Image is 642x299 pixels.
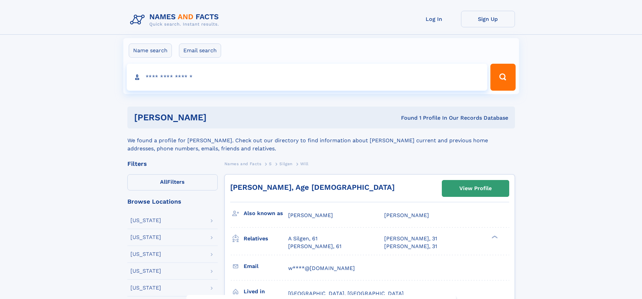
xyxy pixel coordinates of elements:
[244,233,288,244] h3: Relatives
[279,161,293,166] span: Silgen
[244,208,288,219] h3: Also known as
[288,212,333,218] span: [PERSON_NAME]
[127,174,218,190] label: Filters
[127,161,218,167] div: Filters
[490,235,498,239] div: ❯
[160,179,167,185] span: All
[442,180,509,197] a: View Profile
[130,218,161,223] div: [US_STATE]
[304,114,508,122] div: Found 1 Profile In Our Records Database
[384,235,437,242] a: [PERSON_NAME], 31
[269,161,272,166] span: S
[127,64,488,91] input: search input
[279,159,293,168] a: Silgen
[130,285,161,291] div: [US_STATE]
[269,159,272,168] a: S
[179,43,221,58] label: Email search
[459,181,492,196] div: View Profile
[230,183,395,191] a: [PERSON_NAME], Age [DEMOGRAPHIC_DATA]
[130,251,161,257] div: [US_STATE]
[288,243,341,250] a: [PERSON_NAME], 61
[127,128,515,153] div: We found a profile for [PERSON_NAME]. Check out our directory to find information about [PERSON_N...
[300,161,309,166] span: Will
[134,113,304,122] h1: [PERSON_NAME]
[288,235,317,242] a: A Silgen, 61
[127,199,218,205] div: Browse Locations
[490,64,515,91] button: Search Button
[244,261,288,272] h3: Email
[384,243,437,250] a: [PERSON_NAME], 31
[224,159,262,168] a: Names and Facts
[244,286,288,297] h3: Lived in
[130,268,161,274] div: [US_STATE]
[461,11,515,27] a: Sign Up
[129,43,172,58] label: Name search
[407,11,461,27] a: Log In
[127,11,224,29] img: Logo Names and Facts
[384,212,429,218] span: [PERSON_NAME]
[288,290,404,297] span: [GEOGRAPHIC_DATA], [GEOGRAPHIC_DATA]
[130,235,161,240] div: [US_STATE]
